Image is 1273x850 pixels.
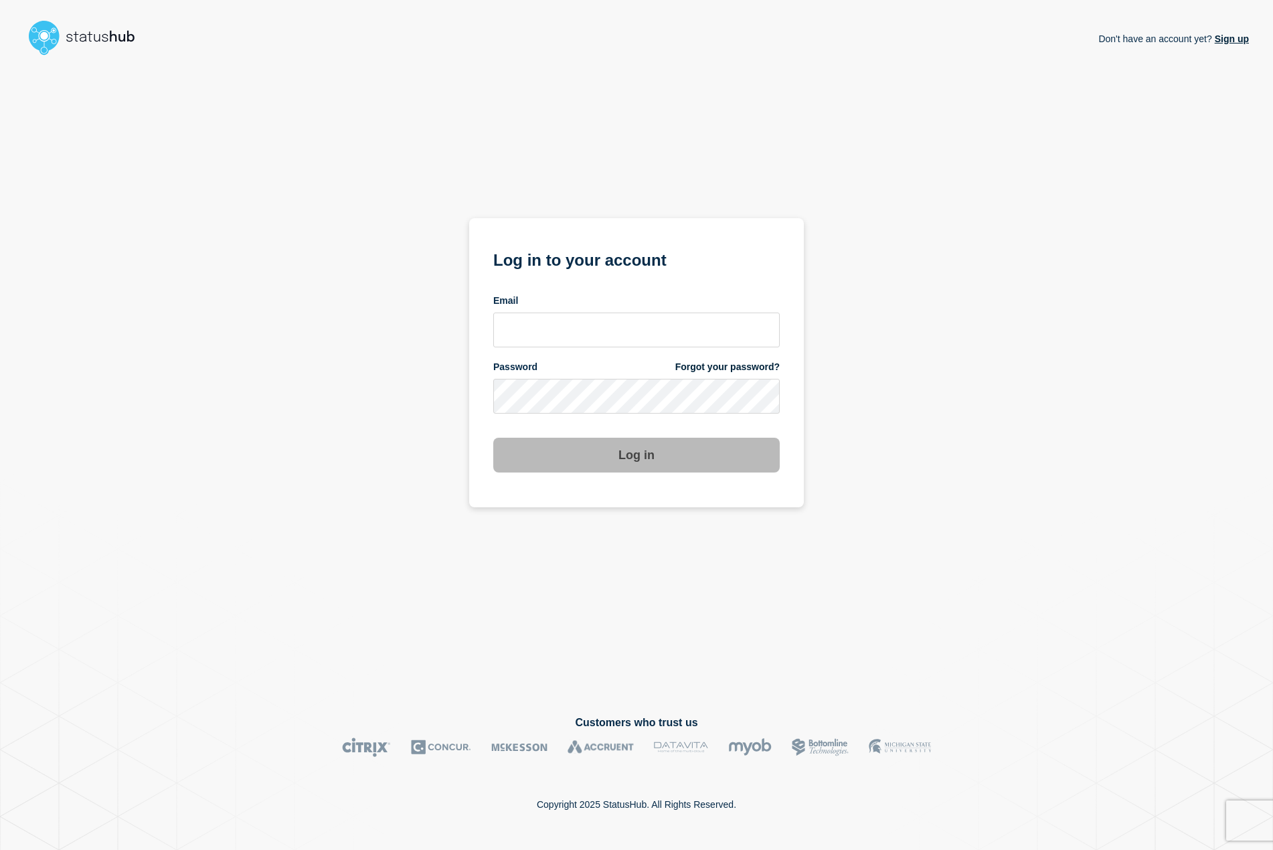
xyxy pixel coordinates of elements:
[654,738,708,757] img: DataVita logo
[1212,33,1249,44] a: Sign up
[411,738,471,757] img: Concur logo
[493,361,537,373] span: Password
[568,738,634,757] img: Accruent logo
[24,717,1249,729] h2: Customers who trust us
[493,438,780,473] button: Log in
[869,738,931,757] img: MSU logo
[792,738,849,757] img: Bottomline logo
[491,738,547,757] img: McKesson logo
[342,738,391,757] img: Citrix logo
[493,294,518,307] span: Email
[675,361,780,373] a: Forgot your password?
[493,379,780,414] input: password input
[728,738,772,757] img: myob logo
[24,16,151,59] img: StatusHub logo
[493,246,780,271] h1: Log in to your account
[1098,23,1249,55] p: Don't have an account yet?
[537,799,736,810] p: Copyright 2025 StatusHub. All Rights Reserved.
[493,313,780,347] input: email input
